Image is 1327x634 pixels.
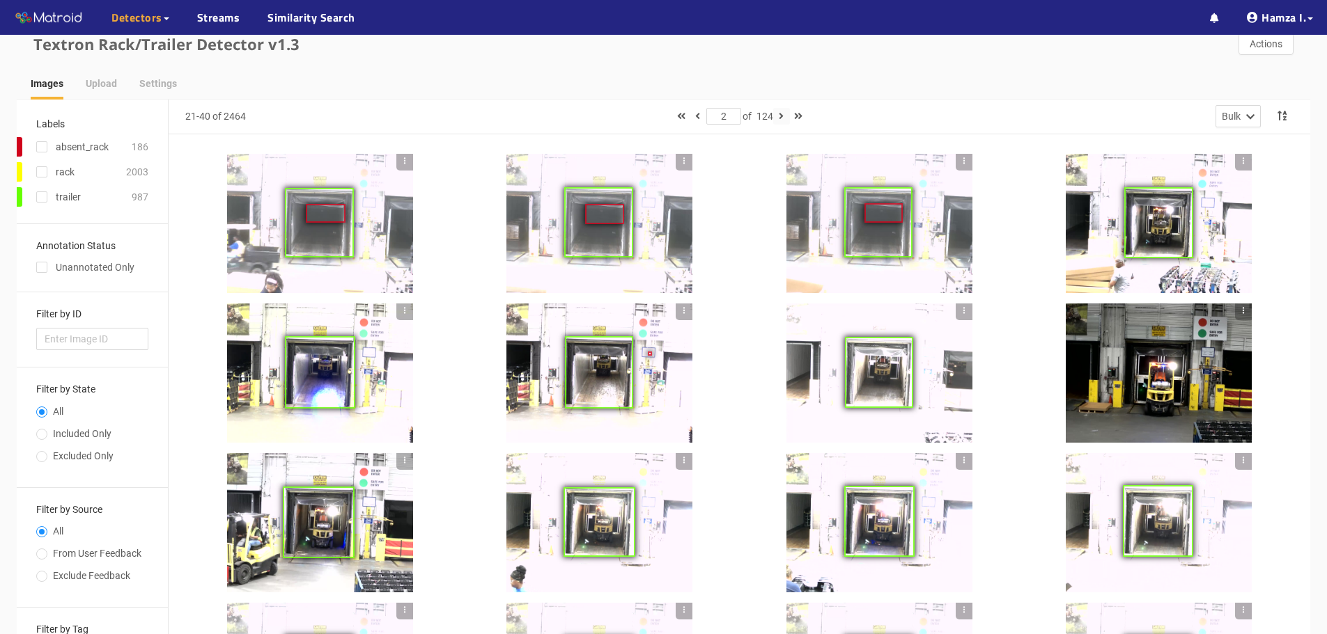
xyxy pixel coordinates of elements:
div: Unannotated Only [36,260,148,275]
span: Hamza I. [1262,9,1306,26]
div: Labels [36,116,65,132]
h3: Filter by State [36,384,148,395]
h3: Annotation Status [36,241,148,251]
div: Settings [139,76,177,91]
div: Textron Rack/Trailer Detector v1.3 [33,32,664,56]
span: Actions [1250,36,1282,51]
a: Similarity Search [267,9,355,26]
span: Excluded Only [47,450,119,461]
span: Included Only [47,428,117,439]
span: of 124 [743,111,773,122]
div: 987 [132,189,148,205]
div: absent_rack [56,139,109,154]
button: Actions [1239,33,1294,55]
h3: Filter by Source [36,505,148,515]
div: 2003 [126,164,148,180]
span: Detectors [111,9,162,26]
div: 186 [132,139,148,154]
div: 21-40 of 2464 [185,109,246,124]
a: Streams [197,9,240,26]
div: Images [31,76,63,91]
span: All [47,525,69,537]
img: Matroid logo [14,8,84,29]
span: From User Feedback [47,548,147,559]
div: rack [56,164,75,180]
div: trailer [56,189,81,205]
button: Bulk [1216,105,1261,127]
div: Upload [86,76,117,91]
h3: Filter by ID [36,309,148,319]
span: All [47,406,69,417]
input: Enter Image ID [36,328,148,350]
div: Bulk [1222,109,1241,124]
span: Exclude Feedback [47,570,136,581]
